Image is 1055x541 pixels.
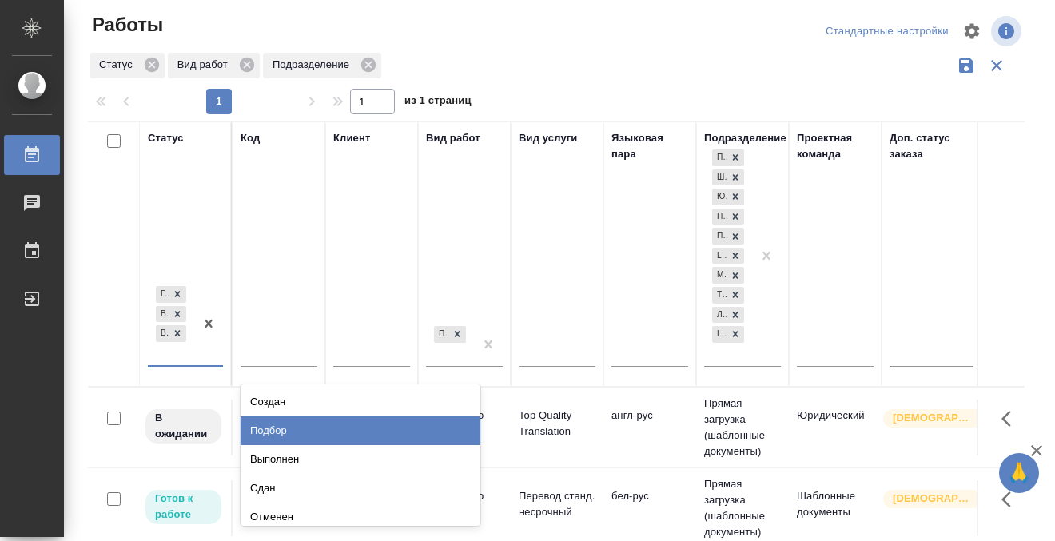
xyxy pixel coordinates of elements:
[148,130,184,146] div: Статус
[611,130,688,162] div: Языковая пара
[711,148,746,168] div: Прямая загрузка (шаблонные документы), Шаблонные документы, Юридический, Проектный офис, Проектна...
[404,91,472,114] span: из 1 страниц
[789,400,882,455] td: Юридический
[241,503,480,531] div: Отменен
[241,445,480,474] div: Выполнен
[90,53,165,78] div: Статус
[156,286,169,303] div: Готов к работе
[241,130,260,146] div: Код
[712,149,727,166] div: Прямая загрузка (шаблонные документы)
[992,400,1030,438] button: Здесь прячутся важные кнопки
[981,50,1012,81] button: Сбросить фильтры
[711,246,746,266] div: Прямая загрузка (шаблонные документы), Шаблонные документы, Юридический, Проектный офис, Проектна...
[155,491,212,523] p: Готов к работе
[519,130,578,146] div: Вид услуги
[1005,456,1033,490] span: 🙏
[999,453,1039,493] button: 🙏
[712,326,727,343] div: LocQA
[712,189,727,205] div: Юридический
[711,285,746,305] div: Прямая загрузка (шаблонные документы), Шаблонные документы, Юридический, Проектный офис, Проектна...
[711,324,746,344] div: Прямая загрузка (шаблонные документы), Шаблонные документы, Юридический, Проектный офис, Проектна...
[712,169,727,186] div: Шаблонные документы
[711,226,746,246] div: Прямая загрузка (шаблонные документы), Шаблонные документы, Юридический, Проектный офис, Проектна...
[712,287,727,304] div: Технический
[992,480,1030,519] button: Здесь прячутся важные кнопки
[603,480,696,536] td: бел-рус
[154,324,188,344] div: Готов к работе, В работе, В ожидании
[263,53,381,78] div: Подразделение
[953,12,991,50] span: Настроить таблицу
[241,388,480,416] div: Создан
[154,304,188,324] div: Готов к работе, В работе, В ожидании
[712,209,727,225] div: Проектный офис
[99,57,138,73] p: Статус
[712,267,727,284] div: Медицинский
[144,408,223,445] div: Исполнитель назначен, приступать к работе пока рано
[991,16,1025,46] span: Посмотреть информацию
[154,284,188,304] div: Готов к работе, В работе, В ожидании
[696,388,789,467] td: Прямая загрузка (шаблонные документы)
[241,416,480,445] div: Подбор
[519,408,595,440] p: Top Quality Translation
[333,130,370,146] div: Клиент
[951,50,981,81] button: Сохранить фильтры
[434,326,448,343] div: Приёмка по качеству
[893,410,973,426] p: [DEMOGRAPHIC_DATA]
[156,306,169,323] div: В работе
[168,53,260,78] div: Вид работ
[711,305,746,325] div: Прямая загрузка (шаблонные документы), Шаблонные документы, Юридический, Проектный офис, Проектна...
[789,480,882,536] td: Шаблонные документы
[704,130,786,146] div: Подразделение
[426,130,480,146] div: Вид работ
[603,400,696,455] td: англ-рус
[711,168,746,188] div: Прямая загрузка (шаблонные документы), Шаблонные документы, Юридический, Проектный офис, Проектна...
[519,488,595,520] p: Перевод станд. несрочный
[712,248,727,265] div: LegalQA
[893,491,973,507] p: [DEMOGRAPHIC_DATA]
[797,130,874,162] div: Проектная команда
[144,488,223,526] div: Исполнитель может приступить к работе
[712,307,727,324] div: Локализация
[88,12,163,38] span: Работы
[155,410,212,442] p: В ожидании
[711,207,746,227] div: Прямая загрузка (шаблонные документы), Шаблонные документы, Юридический, Проектный офис, Проектна...
[711,187,746,207] div: Прямая загрузка (шаблонные документы), Шаблонные документы, Юридический, Проектный офис, Проектна...
[711,265,746,285] div: Прямая загрузка (шаблонные документы), Шаблонные документы, Юридический, Проектный офис, Проектна...
[432,324,468,344] div: Приёмка по качеству
[712,228,727,245] div: Проектная группа
[273,57,355,73] p: Подразделение
[177,57,233,73] p: Вид работ
[156,325,169,342] div: В ожидании
[241,474,480,503] div: Сдан
[822,19,953,44] div: split button
[890,130,973,162] div: Доп. статус заказа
